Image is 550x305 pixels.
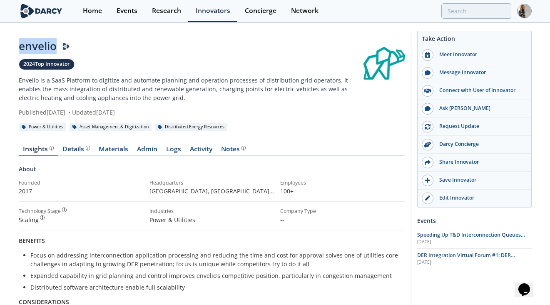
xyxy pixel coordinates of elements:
[417,259,532,266] div: [DATE]
[433,176,527,184] div: Save Innovator
[117,7,137,14] div: Events
[417,239,532,245] div: [DATE]
[433,51,527,58] div: Meet Innovator
[433,158,527,166] div: Share Innovator
[133,146,162,156] a: Admin
[280,215,405,224] p: --
[162,146,186,156] a: Logs
[149,179,274,187] div: Headquarters
[418,172,531,190] button: Save Innovator
[517,4,532,18] img: Profile
[217,146,250,156] a: Notes
[417,213,532,228] div: Events
[280,207,405,215] div: Company Type
[433,69,527,76] div: Message Innovator
[149,216,195,224] span: Power & Utilities
[19,59,75,70] a: 2024Top Innovator
[62,207,67,212] img: information.svg
[149,187,274,195] p: [GEOGRAPHIC_DATA], [GEOGRAPHIC_DATA] , [GEOGRAPHIC_DATA]
[417,231,525,246] span: Speeding Up T&D Interconnection Queues with Enhanced Software Solutions
[196,7,230,14] div: Innovators
[417,252,532,266] a: DER Integration Virtual Forum #1: DER Visibility [DATE]
[418,190,531,207] a: Edit Innovator
[62,43,70,50] img: Darcy Presenter
[221,146,246,152] div: Notes
[86,146,90,150] img: information.svg
[433,105,527,112] div: Ask [PERSON_NAME]
[418,34,531,46] div: Take Action
[95,146,133,156] a: Materials
[30,271,399,280] li: Expanded capability in grid planning and control improves envelio’s competitive position, particu...
[30,283,399,292] li: Distributed software architecture enable full scalability
[30,251,399,268] li: Focus on addressing interconnection application processing and reducing the time and cost for app...
[70,123,152,131] div: Asset Management & Digitization
[67,108,72,116] span: •
[417,231,532,245] a: Speeding Up T&D Interconnection Queues with Enhanced Software Solutions [DATE]
[515,272,542,297] iframe: chat widget
[280,179,405,187] div: Employees
[433,140,527,148] div: Darcy Concierge
[19,76,363,102] p: Envelio is a SaaS Platform to digitize and automate planning and operation processes of distribut...
[50,146,54,150] img: information.svg
[19,207,61,215] div: Technology Stage
[441,3,511,19] input: Advanced Search
[433,194,527,202] div: Edit Innovator
[19,38,363,54] div: envelio
[19,146,58,156] a: Insights
[19,108,363,117] div: Published [DATE] Updated [DATE]
[19,165,405,179] div: About
[280,187,405,195] p: 100+
[19,215,144,224] div: Scaling
[19,4,64,18] img: logo-wide.svg
[152,7,181,14] div: Research
[23,146,54,152] div: Insights
[433,87,527,94] div: Connect with User of Innovator
[149,207,274,215] div: Industries
[58,146,95,156] a: Details
[19,179,144,187] div: Founded
[155,123,228,131] div: Distributed Energy Resources
[245,7,276,14] div: Concierge
[19,187,144,195] p: 2017
[433,122,527,130] div: Request Update
[241,146,246,150] img: information.svg
[19,237,45,245] strong: BENEFITS
[417,252,515,266] span: DER Integration Virtual Forum #1: DER Visibility
[19,123,67,131] div: Power & Utilities
[186,146,217,156] a: Activity
[83,7,102,14] div: Home
[62,146,90,152] div: Details
[291,7,319,14] div: Network
[40,215,45,220] img: information.svg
